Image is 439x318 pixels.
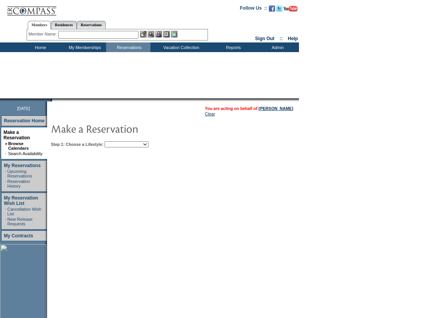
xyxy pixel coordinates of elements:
[5,141,7,146] b: »
[150,42,210,52] td: Vacation Collection
[259,106,293,111] a: [PERSON_NAME]
[4,118,44,123] a: Reservation Home
[51,121,205,136] img: pgTtlMakeReservation.gif
[7,217,32,226] a: New Release Requests
[280,36,283,41] span: ::
[240,5,267,14] td: Follow Us ::
[62,42,106,52] td: My Memberships
[4,195,38,206] a: My Reservation Wish List
[5,169,7,178] td: ·
[205,112,215,116] a: Clear
[255,42,299,52] td: Admin
[155,31,162,37] img: Impersonate
[77,21,106,29] a: Reservations
[276,8,282,12] a: Follow us on Twitter
[28,21,51,29] a: Members
[269,8,275,12] a: Become our fan on Facebook
[5,151,7,156] td: ·
[148,31,154,37] img: View
[52,98,53,101] img: blank.gif
[284,8,297,12] a: Subscribe to our YouTube Channel
[17,42,62,52] td: Home
[49,98,52,101] img: promoShadowLeftCorner.gif
[276,5,282,12] img: Follow us on Twitter
[140,31,147,37] img: b_edit.gif
[51,21,77,29] a: Residences
[255,36,274,41] a: Sign Out
[5,207,7,216] td: ·
[284,6,297,12] img: Subscribe to our YouTube Channel
[29,31,58,37] div: Member Name:
[106,42,150,52] td: Reservations
[51,142,103,147] b: Step 1: Choose a Lifestyle:
[5,179,7,188] td: ·
[7,169,32,178] a: Upcoming Reservations
[163,31,170,37] img: Reservations
[7,207,41,216] a: Cancellation Wish List
[8,141,29,151] a: Browse Calendars
[4,233,33,238] a: My Contracts
[7,179,30,188] a: Reservation History
[8,151,42,156] a: Search Availability
[210,42,255,52] td: Reports
[205,106,293,111] span: You are acting on behalf of:
[269,5,275,12] img: Become our fan on Facebook
[17,106,30,111] span: [DATE]
[3,130,30,140] a: Make a Reservation
[288,36,298,41] a: Help
[5,217,7,226] td: ·
[171,31,177,37] img: b_calculator.gif
[4,163,41,168] a: My Reservations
